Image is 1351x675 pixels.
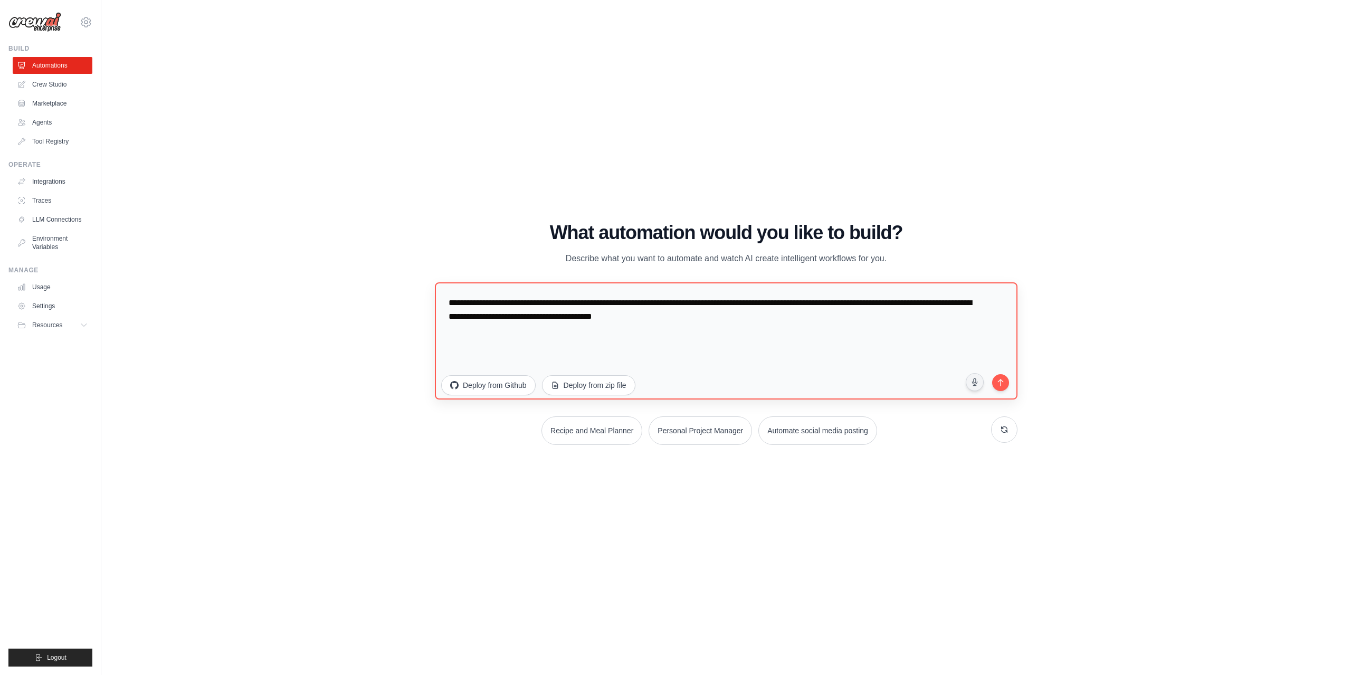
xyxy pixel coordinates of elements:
a: Traces [13,192,92,209]
a: Integrations [13,173,92,190]
div: Operate [8,160,92,169]
a: LLM Connections [13,211,92,228]
button: Automate social media posting [758,416,877,445]
span: Resources [32,321,62,329]
button: Logout [8,649,92,667]
button: Resources [13,317,92,334]
button: Personal Project Manager [649,416,752,445]
img: Logo [8,12,61,32]
button: Deploy from zip file [542,375,635,395]
div: Manage [8,266,92,274]
button: Deploy from Github [441,375,536,395]
a: Automations [13,57,92,74]
a: Crew Studio [13,76,92,93]
div: Build [8,44,92,53]
iframe: Chat Widget [1298,624,1351,675]
span: Logout [47,653,66,662]
a: Usage [13,279,92,296]
a: Marketplace [13,95,92,112]
button: Recipe and Meal Planner [541,416,642,445]
a: Tool Registry [13,133,92,150]
a: Environment Variables [13,230,92,255]
a: Agents [13,114,92,131]
a: Settings [13,298,92,315]
p: Describe what you want to automate and watch AI create intelligent workflows for you. [549,252,903,265]
h1: What automation would you like to build? [435,222,1017,243]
